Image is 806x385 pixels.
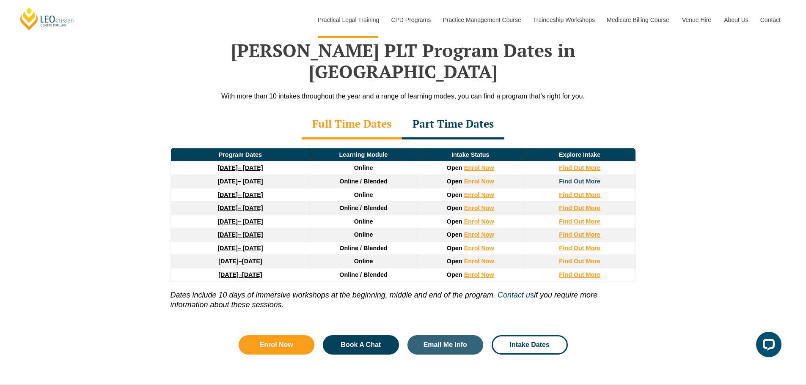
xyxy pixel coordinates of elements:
div: Part Time Dates [402,110,504,139]
a: [DATE]– [DATE] [217,191,263,198]
a: Enrol Now [464,218,494,225]
a: [DATE]–[DATE] [218,271,262,278]
a: Find Out More [559,178,600,185]
td: Intake Status [417,148,524,161]
a: Enrol Now [464,245,494,251]
a: Find Out More [559,218,600,225]
a: [DATE]– [DATE] [217,231,263,238]
a: Intake Dates [492,335,568,355]
a: Practice Management Course [437,2,527,38]
span: Online [354,218,373,225]
a: Medicare Billing Course [600,2,676,38]
span: Online [354,258,373,265]
a: Enrol Now [464,205,494,211]
a: Enrol Now [239,335,315,355]
strong: [DATE] [217,191,238,198]
a: [DATE]– [DATE] [217,205,263,211]
span: Open [447,164,462,171]
span: Book A Chat [341,341,381,348]
a: Find Out More [559,245,600,251]
p: if you require more information about these sessions. [171,282,636,310]
a: [DATE]– [DATE] [217,164,263,171]
span: Open [447,191,462,198]
i: Dates include 10 days of immersive workshops at the beginning, middle and end of the program. [171,291,495,299]
strong: [DATE] [217,218,238,225]
a: Book A Chat [323,335,399,355]
a: [DATE]–[DATE] [218,258,262,265]
a: About Us [718,2,754,38]
span: Online [354,231,373,238]
span: [DATE] [242,258,262,265]
td: Learning Module [310,148,417,161]
a: Venue Hire [676,2,718,38]
a: Find Out More [559,258,600,265]
strong: [DATE] [217,205,238,211]
span: Enrol Now [260,341,293,348]
span: Open [447,231,462,238]
a: Enrol Now [464,164,494,171]
h2: [PERSON_NAME] PLT Program Dates in [GEOGRAPHIC_DATA] [162,40,644,82]
span: Online [354,191,373,198]
td: Program Dates [171,148,310,161]
strong: [DATE] [217,178,238,185]
span: Open [447,178,462,185]
a: [DATE]– [DATE] [217,178,263,185]
span: Online / Blended [339,245,388,251]
strong: [DATE] [217,245,238,251]
iframe: LiveChat chat widget [749,328,785,364]
a: Contact [754,2,787,38]
a: [DATE]– [DATE] [217,245,263,251]
div: Full Time Dates [302,110,402,139]
a: [PERSON_NAME] Centre for Law [19,7,75,31]
span: Email Me Info [424,341,467,348]
a: Find Out More [559,231,600,238]
a: Find Out More [559,164,600,171]
span: Open [447,218,462,225]
div: With more than 10 intakes throughout the year and a range of learning modes, you can find a progr... [162,91,644,101]
span: Open [447,258,462,265]
a: Traineeship Workshops [527,2,600,38]
span: Intake Dates [510,341,550,348]
td: Explore Intake [524,148,635,161]
a: Practical Legal Training [311,2,385,38]
a: Enrol Now [464,178,494,185]
span: Open [447,245,462,251]
a: CPD Programs [385,2,436,38]
span: Online / Blended [339,271,388,278]
a: Enrol Now [464,231,494,238]
a: Contact us [498,291,534,299]
span: [DATE] [242,271,262,278]
span: Open [447,205,462,211]
span: Online / Blended [339,205,388,211]
a: Enrol Now [464,258,494,265]
a: Find Out More [559,271,600,278]
a: Email Me Info [407,335,484,355]
a: Find Out More [559,191,600,198]
strong: [DATE] [218,271,239,278]
a: Enrol Now [464,271,494,278]
strong: [DATE] [217,164,238,171]
span: Online [354,164,373,171]
a: Find Out More [559,205,600,211]
strong: [DATE] [217,231,238,238]
a: Enrol Now [464,191,494,198]
strong: [DATE] [218,258,239,265]
a: [DATE]– [DATE] [217,218,263,225]
span: Open [447,271,462,278]
span: Online / Blended [339,178,388,185]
